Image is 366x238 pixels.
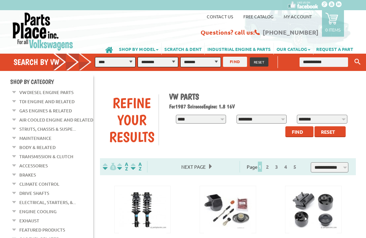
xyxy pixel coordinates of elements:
a: REQUEST A PART [313,43,356,55]
button: FIND [223,57,247,67]
h2: 1987 Scirocco [169,103,351,110]
a: Drive Shafts [19,189,49,198]
div: Page [240,161,306,172]
a: OUR CATALOG [274,43,313,55]
a: 2 [264,164,270,170]
a: Accessories [19,161,48,170]
button: Find [285,126,313,137]
a: Brakes [19,170,36,179]
a: Featured Products [19,225,65,234]
a: Climate Control [19,180,59,188]
h4: Shop By Category [10,78,93,85]
a: TDI Engine and Related [19,97,75,106]
h4: Search by VW [14,57,96,67]
a: SHOP BY MODEL [116,43,161,55]
span: 1 [258,162,262,172]
span: RESET [254,59,265,65]
span: Next Page [178,162,209,172]
a: Body & Related [19,143,56,152]
a: Electrical, Starters, &... [19,198,76,207]
a: Transmission & Clutch [19,152,73,161]
img: filterpricelow.svg [103,163,116,170]
a: Contact us [207,14,233,19]
a: Air Cooled Engine and Related [19,115,93,124]
a: Gas Engines & Related [19,106,72,115]
a: Next Page [178,164,209,170]
a: My Account [284,14,312,19]
a: INDUSTRIAL ENGINE & PARTS [205,43,273,55]
a: Engine Cooling [19,207,57,216]
a: 3 [273,164,280,170]
a: Maintenance [19,134,52,143]
p: 0 items [325,27,341,33]
button: Reset [314,126,346,137]
a: Free Catalog [243,14,273,19]
span: Find [292,129,303,135]
div: Refine Your Results [105,94,159,145]
a: VW Diesel Engine Parts [19,88,74,97]
img: Sort by Headline [116,163,129,170]
span: Reset [321,129,335,135]
span: For [169,103,175,110]
a: Exhaust [19,216,39,225]
a: SCRATCH & DENT [162,43,204,55]
a: 4 [283,164,289,170]
a: 5 [292,164,298,170]
button: RESET [250,57,269,67]
h1: VW Parts [169,92,351,102]
a: 0 items [322,10,344,37]
a: Struts, Chassis & Suspe... [19,125,76,133]
img: Sort by Sales Rank [129,163,143,170]
img: Parts Place Inc! [12,12,74,51]
button: Keyword Search [352,56,363,68]
span: Engine: 1.8 16V [203,103,235,110]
